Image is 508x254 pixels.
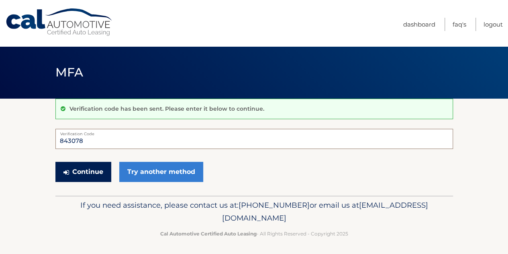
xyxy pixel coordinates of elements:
[61,199,448,225] p: If you need assistance, please contact us at: or email us at
[484,18,503,31] a: Logout
[55,65,84,80] span: MFA
[55,162,111,182] button: Continue
[119,162,203,182] a: Try another method
[55,129,453,149] input: Verification Code
[222,200,428,223] span: [EMAIL_ADDRESS][DOMAIN_NAME]
[239,200,310,210] span: [PHONE_NUMBER]
[403,18,435,31] a: Dashboard
[69,105,264,112] p: Verification code has been sent. Please enter it below to continue.
[5,8,114,37] a: Cal Automotive
[61,229,448,238] p: - All Rights Reserved - Copyright 2025
[453,18,466,31] a: FAQ's
[55,129,453,135] label: Verification Code
[160,231,257,237] strong: Cal Automotive Certified Auto Leasing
